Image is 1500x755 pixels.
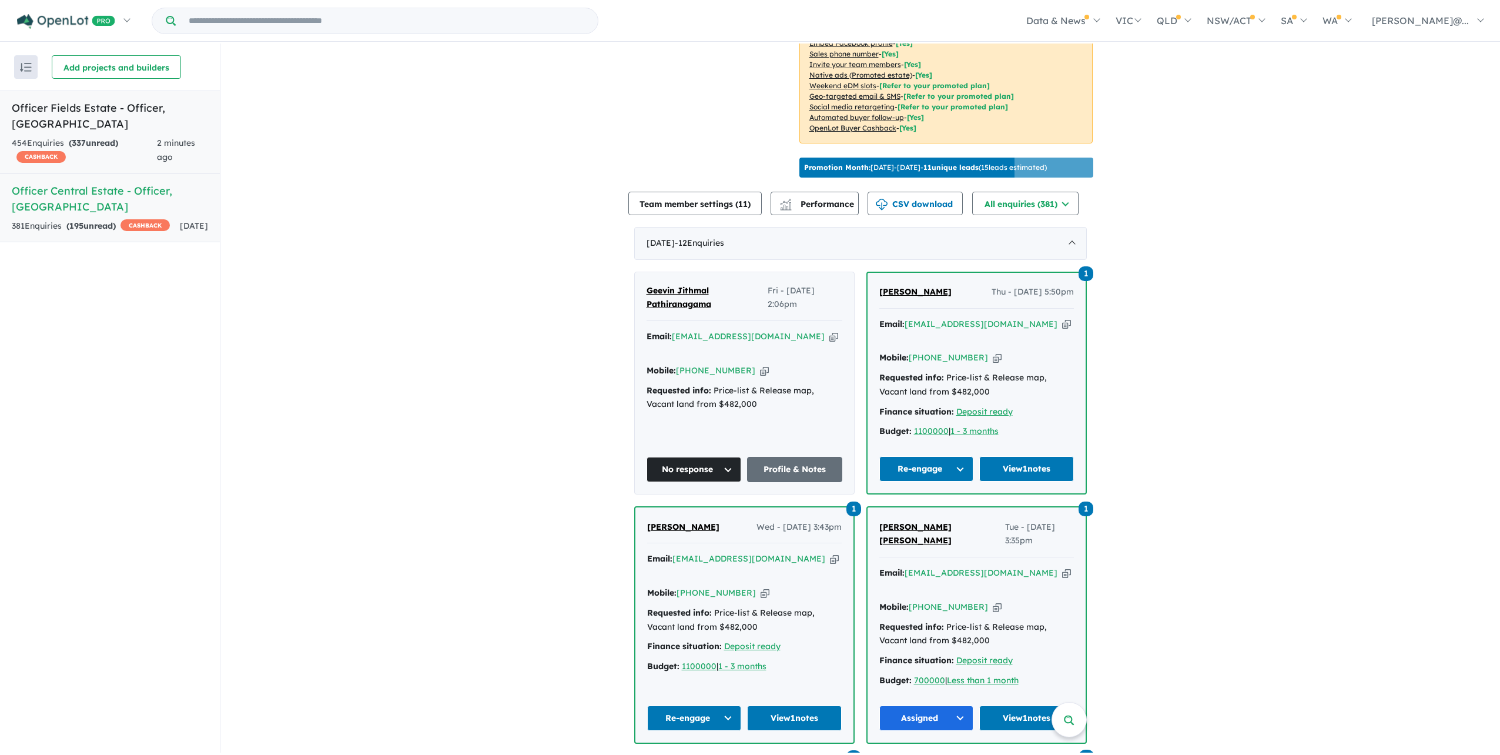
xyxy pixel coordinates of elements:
[907,113,924,122] span: [Yes]
[780,202,792,210] img: bar-chart.svg
[178,8,595,34] input: Try estate name, suburb, builder or developer
[868,192,963,215] button: CSV download
[879,81,990,90] span: [Refer to your promoted plan]
[846,502,861,516] span: 1
[69,138,118,148] strong: ( unread)
[647,365,676,376] strong: Mobile:
[879,620,1074,649] div: Price-list & Release map, Vacant land from $482,000
[676,365,755,376] a: [PHONE_NUMBER]
[905,319,1057,329] a: [EMAIL_ADDRESS][DOMAIN_NAME]
[647,641,722,652] strong: Finance situation:
[879,674,1074,688] div: |
[157,138,195,162] span: 2 minutes ago
[1079,266,1093,281] span: 1
[993,352,1002,364] button: Copy
[12,219,170,233] div: 381 Enquir ies
[950,426,999,436] u: 1 - 3 months
[914,426,949,436] a: 1100000
[747,706,842,731] a: View1notes
[879,286,952,297] span: [PERSON_NAME]
[760,365,769,377] button: Copy
[20,63,32,72] img: sort.svg
[1079,502,1093,516] span: 1
[647,384,842,412] div: Price-list & Release map, Vacant land from $482,000
[905,567,1057,578] a: [EMAIL_ADDRESS][DOMAIN_NAME]
[879,622,944,632] strong: Requested info:
[876,199,888,211] img: download icon
[904,60,921,69] span: [ Yes ]
[992,285,1074,299] span: Thu - [DATE] 5:50pm
[993,601,1002,613] button: Copy
[879,706,974,731] button: Assigned
[647,553,672,564] strong: Email:
[896,39,913,48] span: [ Yes ]
[647,706,742,731] button: Re-engage
[972,192,1079,215] button: All enquiries (381)
[647,607,712,618] strong: Requested info:
[17,14,115,29] img: Openlot PRO Logo White
[12,100,208,132] h5: Officer Fields Estate - Officer , [GEOGRAPHIC_DATA]
[647,522,719,532] span: [PERSON_NAME]
[809,102,895,111] u: Social media retargeting
[809,60,901,69] u: Invite your team members
[879,352,909,363] strong: Mobile:
[768,284,842,312] span: Fri - [DATE] 2:06pm
[879,520,1005,549] a: [PERSON_NAME] [PERSON_NAME]
[16,151,66,163] span: CASHBACK
[12,136,157,165] div: 454 Enquir ies
[809,71,912,79] u: Native ads (Promoted estate)
[879,456,974,482] button: Re-engage
[628,192,762,215] button: Team member settings (11)
[923,163,979,172] b: 11 unique leads
[1062,318,1071,330] button: Copy
[756,520,842,534] span: Wed - [DATE] 3:43pm
[1062,567,1071,579] button: Copy
[672,553,825,564] a: [EMAIL_ADDRESS][DOMAIN_NAME]
[914,675,945,686] a: 700000
[879,406,954,417] strong: Finance situation:
[915,71,932,79] span: [Yes]
[69,221,83,231] span: 195
[899,123,916,132] span: [Yes]
[677,587,756,598] a: [PHONE_NUMBER]
[898,102,1008,111] span: [Refer to your promoted plan]
[829,330,838,343] button: Copy
[771,192,859,215] button: Performance
[647,660,842,674] div: |
[830,553,839,565] button: Copy
[647,457,742,482] button: No response
[52,55,181,79] button: Add projects and builders
[634,227,1087,260] div: [DATE]
[903,92,1014,101] span: [Refer to your promoted plan]
[809,113,904,122] u: Automated buyer follow-up
[879,675,912,686] strong: Budget:
[879,426,912,436] strong: Budget:
[879,371,1074,399] div: Price-list & Release map, Vacant land from $482,000
[879,319,905,329] strong: Email:
[1079,265,1093,281] a: 1
[647,385,711,396] strong: Requested info:
[809,92,900,101] u: Geo-targeted email & SMS
[12,183,208,215] h5: Officer Central Estate - Officer , [GEOGRAPHIC_DATA]
[718,661,766,672] a: 1 - 3 months
[647,331,672,342] strong: Email:
[780,199,791,205] img: line-chart.svg
[879,602,909,612] strong: Mobile:
[1005,520,1074,549] span: Tue - [DATE] 3:35pm
[647,587,677,598] strong: Mobile:
[72,138,86,148] span: 337
[809,81,876,90] u: Weekend eDM slots
[956,655,1013,666] a: Deposit ready
[724,641,781,652] u: Deposit ready
[782,199,854,209] span: Performance
[809,39,893,48] u: Embed Facebook profile
[809,123,896,132] u: OpenLot Buyer Cashback
[647,661,679,672] strong: Budget:
[747,457,842,482] a: Profile & Notes
[979,706,1074,731] a: View1notes
[947,675,1019,686] a: Less than 1 month
[956,406,1013,417] u: Deposit ready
